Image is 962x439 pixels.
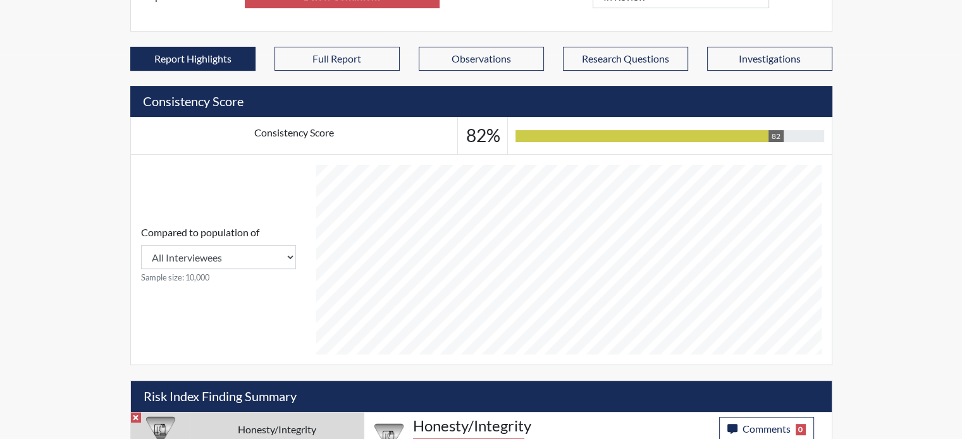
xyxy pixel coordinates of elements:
div: Consistency Score comparison among population [141,225,296,284]
h5: Risk Index Finding Summary [131,381,832,412]
button: Observations [419,47,544,71]
label: Compared to population of [141,225,259,240]
h3: 82% [466,125,500,147]
button: Investigations [707,47,832,71]
button: Full Report [274,47,400,71]
div: 82 [768,130,784,142]
h4: Honesty/Integrity [413,417,710,435]
button: Research Questions [563,47,688,71]
span: Comments [743,423,791,435]
td: Consistency Score [130,117,458,155]
span: 0 [796,424,806,435]
button: Report Highlights [130,47,256,71]
h5: Consistency Score [130,86,832,117]
small: Sample size: 10,000 [141,272,296,284]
